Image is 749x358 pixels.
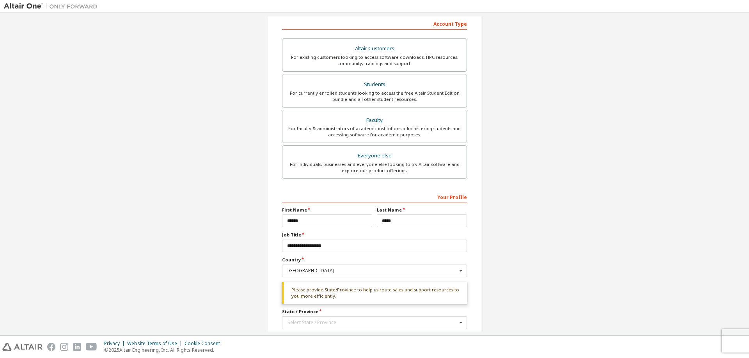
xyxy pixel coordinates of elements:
div: Select State / Province [288,320,457,325]
img: altair_logo.svg [2,343,43,351]
div: Altair Customers [287,43,462,54]
div: Website Terms of Use [127,340,185,347]
div: Everyone else [287,150,462,161]
div: For individuals, businesses and everyone else looking to try Altair software and explore our prod... [287,161,462,174]
div: [GEOGRAPHIC_DATA] [288,268,457,273]
div: Your Profile [282,190,467,203]
div: Faculty [287,115,462,126]
p: © 2025 Altair Engineering, Inc. All Rights Reserved. [104,347,225,353]
div: Please provide State/Province to help us route sales and support resources to you more efficiently. [282,282,467,304]
img: youtube.svg [86,343,97,351]
label: Job Title [282,232,467,238]
img: facebook.svg [47,343,55,351]
img: Altair One [4,2,101,10]
label: Last Name [377,207,467,213]
img: linkedin.svg [73,343,81,351]
div: For existing customers looking to access software downloads, HPC resources, community, trainings ... [287,54,462,67]
div: Cookie Consent [185,340,225,347]
div: For currently enrolled students looking to access the free Altair Student Edition bundle and all ... [287,90,462,102]
img: instagram.svg [60,343,68,351]
div: Students [287,79,462,90]
div: Privacy [104,340,127,347]
div: For faculty & administrators of academic institutions administering students and accessing softwa... [287,125,462,138]
label: State / Province [282,309,467,315]
label: Country [282,257,467,263]
div: Account Type [282,17,467,30]
label: First Name [282,207,372,213]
